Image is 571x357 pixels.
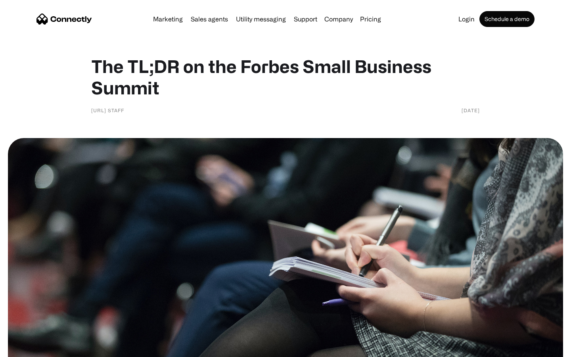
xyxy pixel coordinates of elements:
[91,106,124,114] div: [URL] Staff
[322,13,355,25] div: Company
[357,16,384,22] a: Pricing
[233,16,289,22] a: Utility messaging
[8,343,48,354] aside: Language selected: English
[16,343,48,354] ul: Language list
[455,16,478,22] a: Login
[479,11,535,27] a: Schedule a demo
[324,13,353,25] div: Company
[188,16,231,22] a: Sales agents
[36,13,92,25] a: home
[291,16,320,22] a: Support
[150,16,186,22] a: Marketing
[91,56,480,98] h1: The TL;DR on the Forbes Small Business Summit
[462,106,480,114] div: [DATE]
